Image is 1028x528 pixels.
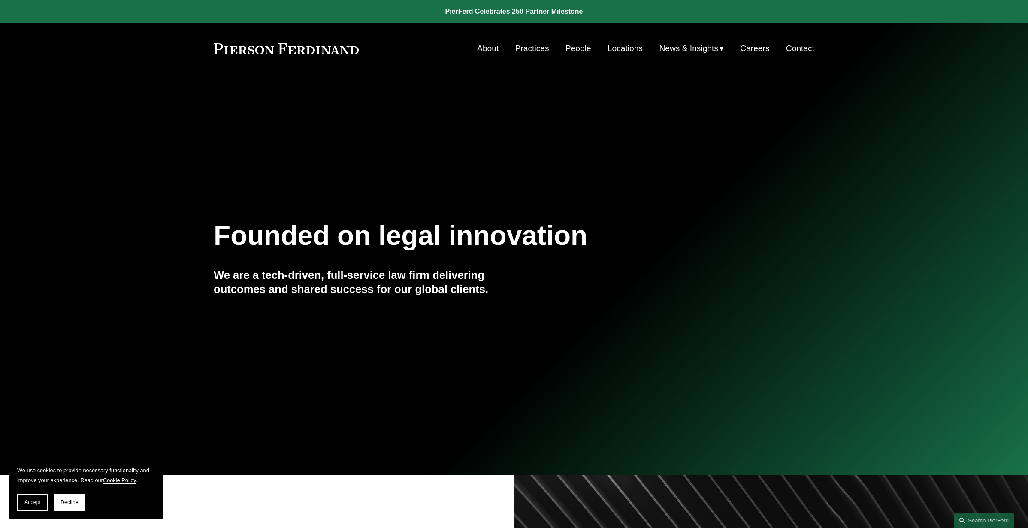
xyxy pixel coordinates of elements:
[214,268,514,296] h4: We are a tech-driven, full-service law firm delivering outcomes and shared success for our global...
[9,457,163,519] section: Cookie banner
[24,499,41,505] span: Accept
[515,40,549,57] a: Practices
[17,465,154,485] p: We use cookies to provide necessary functionality and improve your experience. Read our .
[786,40,814,57] a: Contact
[659,41,718,56] span: News & Insights
[54,494,85,511] button: Decline
[954,513,1014,528] a: Search this site
[565,40,591,57] a: People
[477,40,499,57] a: About
[608,40,643,57] a: Locations
[214,220,714,251] h1: Founded on legal innovation
[17,494,48,511] button: Accept
[740,40,769,57] a: Careers
[60,499,79,505] span: Decline
[103,477,136,483] a: Cookie Policy
[659,40,724,57] a: folder dropdown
